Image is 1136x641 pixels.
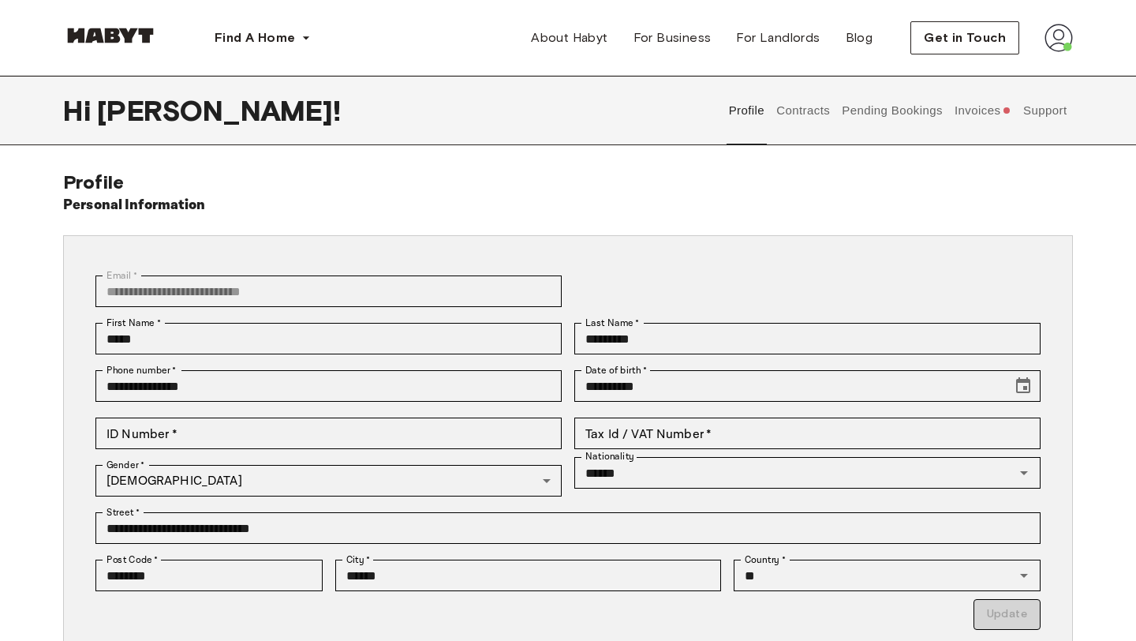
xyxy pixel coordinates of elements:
[840,76,945,145] button: Pending Bookings
[585,316,640,330] label: Last Name
[63,194,206,216] h6: Personal Information
[633,28,712,47] span: For Business
[106,363,177,377] label: Phone number
[723,76,1073,145] div: user profile tabs
[215,28,295,47] span: Find A Home
[95,465,562,497] div: [DEMOGRAPHIC_DATA]
[723,22,832,54] a: For Landlords
[1007,370,1039,402] button: Choose date, selected date is Oct 21, 2001
[63,171,124,193] span: Profile
[106,316,161,330] label: First Name
[846,28,873,47] span: Blog
[621,22,724,54] a: For Business
[106,553,159,567] label: Post Code
[833,22,886,54] a: Blog
[775,76,832,145] button: Contracts
[106,458,144,472] label: Gender
[910,21,1019,54] button: Get in Touch
[745,553,786,567] label: Country
[95,276,562,307] div: You can't change your email address at the moment. Please reach out to customer support in case y...
[518,22,620,54] a: About Habyt
[531,28,607,47] span: About Habyt
[924,28,1006,47] span: Get in Touch
[63,28,158,43] img: Habyt
[106,268,137,283] label: Email
[97,94,341,127] span: [PERSON_NAME] !
[346,553,371,567] label: City
[106,505,140,519] label: Street
[952,76,1013,145] button: Invoices
[585,363,647,377] label: Date of birth
[727,76,767,145] button: Profile
[202,22,323,54] button: Find A Home
[736,28,820,47] span: For Landlords
[1013,564,1035,587] button: Open
[63,94,97,127] span: Hi
[1044,24,1073,52] img: avatar
[1013,462,1035,484] button: Open
[585,450,634,463] label: Nationality
[1021,76,1069,145] button: Support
